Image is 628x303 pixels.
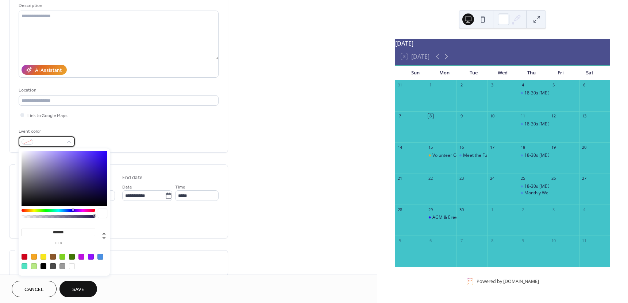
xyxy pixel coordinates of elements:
div: 18-30s [MEDICAL_DATA] Group [524,152,589,159]
div: 18-30s [MEDICAL_DATA] Group [524,90,589,96]
a: [DOMAIN_NAME] [503,279,539,285]
div: 6 [428,238,434,243]
div: 30 [459,207,464,212]
span: Save [72,286,84,294]
div: 18-30s Peer Support Group [518,90,548,96]
div: 31 [397,82,403,88]
div: 26 [551,176,556,181]
div: #BD10E0 [78,254,84,260]
div: Fri [546,66,575,80]
div: Meet the Funders [463,152,499,159]
div: AGM & Erewash Community Network Meeting [432,214,526,221]
div: #7ED321 [59,254,65,260]
div: #9013FE [88,254,94,260]
div: 8 [428,113,434,119]
div: 3 [551,207,556,212]
div: 1 [489,207,495,212]
div: 10 [489,113,495,119]
div: 21 [397,176,403,181]
div: 25 [520,176,525,181]
div: 29 [428,207,434,212]
div: 12 [551,113,556,119]
div: 16 [459,144,464,150]
div: 4 [520,82,525,88]
div: 2 [520,207,525,212]
div: 17 [489,144,495,150]
div: 18-30s Peer Support Group [518,152,548,159]
div: 9 [520,238,525,243]
div: Sun [401,66,430,80]
div: 28 [397,207,403,212]
div: 22 [428,176,434,181]
label: hex [22,241,95,245]
div: #4A4A4A [50,263,56,269]
span: Cancel [24,286,44,294]
div: Wed [488,66,517,80]
div: 19 [551,144,556,150]
div: #F5A623 [31,254,37,260]
div: Event color [19,128,73,135]
div: 23 [459,176,464,181]
span: Date [122,183,132,191]
div: AI Assistant [35,67,62,74]
div: #FFFFFF [69,263,75,269]
div: 18-30s [MEDICAL_DATA] Group [524,121,589,127]
div: 7 [397,113,403,119]
div: #50E3C2 [22,263,27,269]
div: #9B9B9B [59,263,65,269]
div: 11 [520,113,525,119]
div: Powered by [477,279,539,285]
div: 15 [428,144,434,150]
div: 18-30s Peer Support Group [518,121,548,127]
div: Monthly Wellbeing Group - Pause & Connect [524,190,614,196]
div: Mon [430,66,459,80]
div: 9 [459,113,464,119]
div: Volunteer Coffee Morning [432,152,485,159]
div: #B8E986 [31,263,37,269]
div: 2 [459,82,464,88]
div: 7 [459,238,464,243]
div: 14 [397,144,403,150]
div: 5 [551,82,556,88]
div: Description [19,2,217,9]
div: Monthly Wellbeing Group - Pause & Connect [518,190,548,196]
div: Sat [575,66,604,80]
div: 3 [489,82,495,88]
div: 20 [582,144,587,150]
button: AI Assistant [22,65,67,75]
div: 18-30s [MEDICAL_DATA] Group [524,183,589,190]
div: 4 [582,207,587,212]
span: Time [175,183,185,191]
div: 1 [428,82,434,88]
div: 6 [582,82,587,88]
div: Location [19,86,217,94]
div: End date [122,174,143,182]
button: Cancel [12,281,57,297]
button: Save [59,281,97,297]
div: Thu [517,66,546,80]
div: Volunteer Coffee Morning [426,152,456,159]
div: #F8E71C [41,254,46,260]
div: #D0021B [22,254,27,260]
div: #417505 [69,254,75,260]
div: 27 [582,176,587,181]
div: [DATE] [395,39,610,48]
div: #000000 [41,263,46,269]
div: 18-30s Peer Support Group [518,183,548,190]
div: 8 [489,238,495,243]
div: AGM & Erewash Community Network Meeting [426,214,456,221]
div: 10 [551,238,556,243]
div: #4A90E2 [97,254,103,260]
div: 18 [520,144,525,150]
div: #8B572A [50,254,56,260]
div: 24 [489,176,495,181]
div: 5 [397,238,403,243]
div: 13 [582,113,587,119]
div: Meet the Funders [456,152,487,159]
div: 11 [582,238,587,243]
div: Tue [459,66,488,80]
span: Link to Google Maps [27,112,68,120]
